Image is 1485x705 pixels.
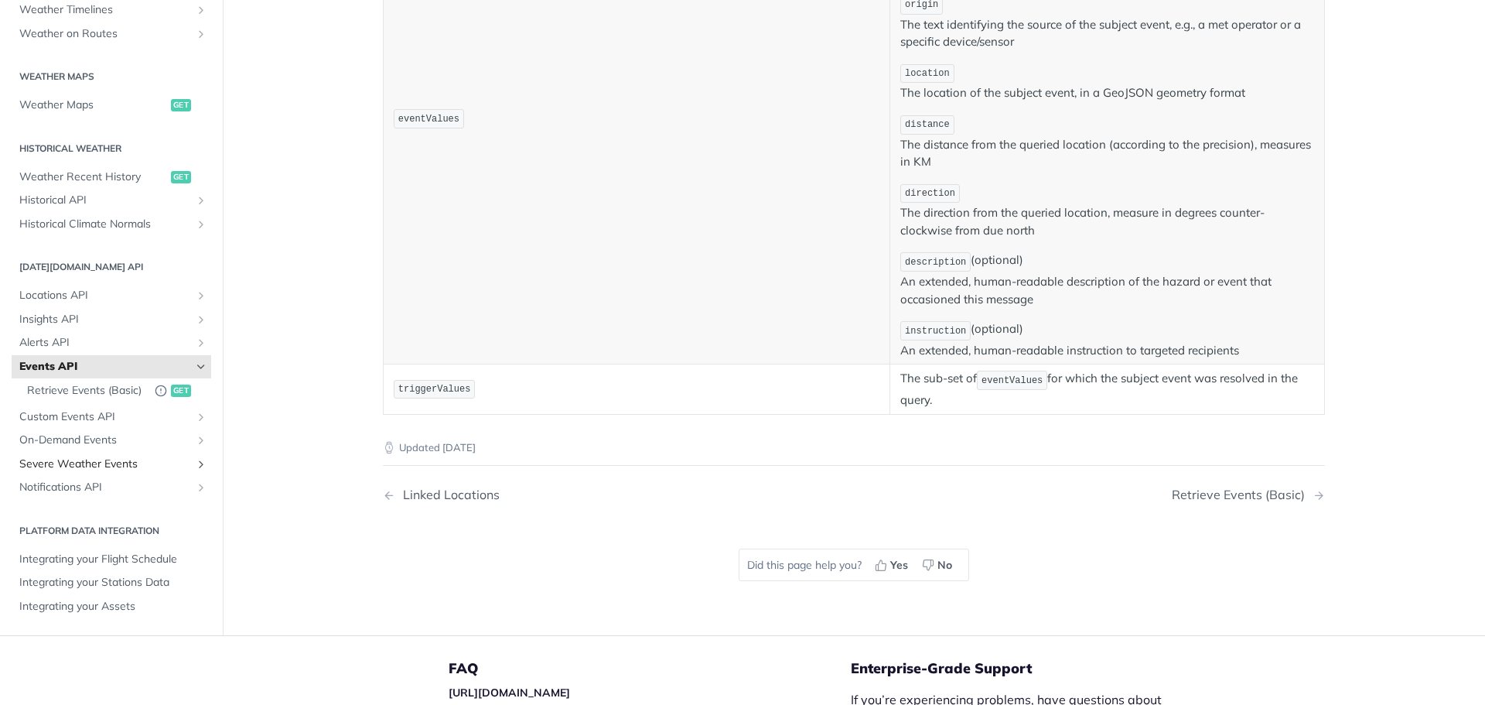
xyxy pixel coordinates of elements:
span: Severe Weather Events [19,457,191,472]
a: Weather Recent Historyget [12,166,211,189]
a: Weather on RoutesShow subpages for Weather on Routes [12,22,211,46]
span: get [171,99,191,111]
span: No [937,557,952,573]
span: Integrating your Flight Schedule [19,552,207,567]
span: Weather on Routes [19,26,191,42]
h2: [DATE][DOMAIN_NAME] API [12,261,211,275]
a: Historical APIShow subpages for Historical API [12,190,211,213]
a: Integrating your Assets [12,595,211,618]
button: Show subpages for Weather on Routes [195,28,207,40]
h2: Historical Weather [12,142,211,156]
span: location [905,68,950,79]
span: eventValues [981,375,1043,386]
a: Next Page: Retrieve Events (Basic) [1172,488,1325,502]
span: Custom Events API [19,409,191,425]
button: Show subpages for Alerts API [195,337,207,350]
span: Weather Maps [19,98,167,113]
button: Hide subpages for Events API [195,361,207,373]
a: Previous Page: Linked Locations [383,488,787,502]
span: triggerValues [398,384,471,395]
div: Did this page help you? [739,549,969,581]
a: Severe Weather EventsShow subpages for Severe Weather Events [12,453,211,476]
a: Notifications APIShow subpages for Notifications API [12,477,211,500]
button: Show subpages for Historical Climate Normals [195,218,207,231]
span: get [171,171,191,183]
span: get [171,385,191,397]
button: Show subpages for Locations API [195,290,207,303]
button: Show subpages for Historical API [195,195,207,207]
span: description [905,257,966,268]
a: Weather Mapsget [12,94,211,117]
div: Linked Locations [395,488,500,502]
nav: Pagination Controls [383,472,1325,518]
span: Yes [890,557,908,573]
h5: FAQ [449,659,851,678]
a: Events APIHide subpages for Events API [12,355,211,378]
span: distance [905,119,950,130]
button: Show subpages for Notifications API [195,482,207,495]
a: Insights APIShow subpages for Insights API [12,308,211,331]
h2: Platform DATA integration [12,524,211,538]
a: Locations APIShow subpages for Locations API [12,285,211,308]
button: Show subpages for Custom Events API [195,411,207,423]
span: Locations API [19,289,191,304]
h2: Weather Maps [12,70,211,84]
button: Yes [869,553,917,577]
p: Updated [DATE] [383,440,1325,456]
span: Insights API [19,312,191,327]
p: The distance from the queried location (according to the precision), measures in KM [900,114,1314,171]
span: Retrieve Events (Basic) [27,383,147,399]
p: (optional) An extended, human-readable instruction to targeted recipients [900,320,1314,359]
p: The sub-set of for which the subject event was resolved in the query. [900,369,1314,409]
span: On-Demand Events [19,433,191,449]
a: Alerts APIShow subpages for Alerts API [12,332,211,355]
button: Deprecated Endpoint [155,383,167,399]
p: The direction from the queried location, measure in degrees counter-clockwise from due north [900,183,1314,240]
button: Show subpages for Severe Weather Events [195,458,207,471]
button: Show subpages for Weather Timelines [195,4,207,16]
span: eventValues [398,114,459,125]
span: Integrating your Stations Data [19,576,207,591]
span: Weather Recent History [19,169,167,185]
span: direction [905,188,955,199]
span: Alerts API [19,336,191,351]
span: Integrating your Assets [19,599,207,614]
a: [URL][DOMAIN_NAME] [449,686,570,700]
span: Notifications API [19,481,191,496]
button: No [917,553,961,577]
div: Retrieve Events (Basic) [1172,488,1313,502]
span: Weather Timelines [19,2,191,18]
button: Show subpages for Insights API [195,313,207,326]
span: instruction [905,326,966,337]
p: (optional) An extended, human-readable description of the hazard or event that occasioned this me... [900,251,1314,308]
a: On-Demand EventsShow subpages for On-Demand Events [12,430,211,453]
button: Show subpages for On-Demand Events [195,435,207,447]
a: Integrating your Stations Data [12,572,211,595]
span: Historical API [19,193,191,209]
span: Events API [19,359,191,375]
h5: Enterprise-Grade Support [851,659,1213,678]
a: Retrieve Events (Basic)Deprecated Endpointget [19,379,211,403]
a: Custom Events APIShow subpages for Custom Events API [12,406,211,429]
a: Integrating your Flight Schedule [12,548,211,571]
p: The location of the subject event, in a GeoJSON geometry format [900,63,1314,102]
a: Historical Climate NormalsShow subpages for Historical Climate Normals [12,213,211,236]
span: Historical Climate Normals [19,217,191,232]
